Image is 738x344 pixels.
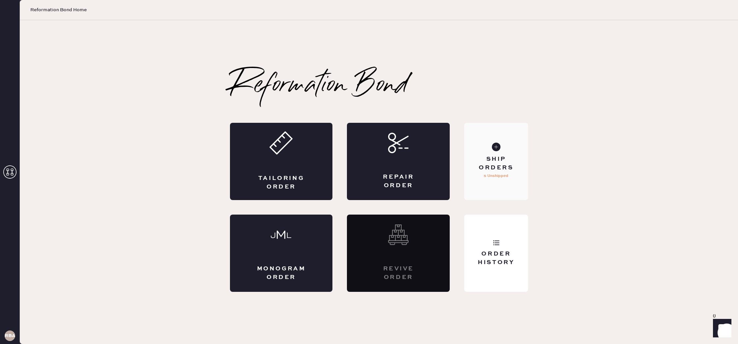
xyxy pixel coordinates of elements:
[373,265,423,281] div: Revive order
[707,314,735,343] iframe: Front Chat
[484,172,508,180] p: 5 Unshipped
[256,174,306,191] div: Tailoring Order
[469,155,523,172] div: Ship Orders
[256,265,306,281] div: Monogram Order
[5,333,15,338] h3: RBA
[230,73,409,99] h2: Reformation Bond
[347,215,450,292] div: Interested? Contact us at care@hemster.co
[373,173,423,189] div: Repair Order
[469,250,523,266] div: Order History
[30,7,87,13] span: Reformation Bond Home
